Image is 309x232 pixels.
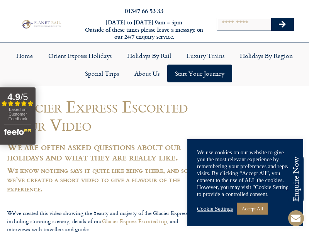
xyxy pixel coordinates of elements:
[237,203,268,215] a: Accept All
[84,19,204,41] h6: [DATE] to [DATE] 9am – 5pm Outside of these times please leave a message on our 24/7 enquiry serv...
[102,217,167,225] a: Glacier Express Escorted trip
[7,165,202,193] h4: We know nothing says it quite like being there, and so we’ve created a short video to give a flav...
[77,65,127,82] a: Special Trips
[197,205,233,212] a: Cookie Settings
[167,65,232,82] a: Start your Journey
[7,97,202,134] h1: Glacier Express Escorted Tour Video
[232,47,301,65] a: Holidays by Region
[197,149,294,198] div: We use cookies on our website to give you the most relevant experience by remembering your prefer...
[20,19,62,29] img: Planet Rail Train Holidays Logo
[271,18,294,31] button: Search
[119,47,179,65] a: Holidays by Rail
[127,65,167,82] a: About Us
[41,47,119,65] a: Orient Express Holidays
[8,47,41,65] a: Home
[179,47,232,65] a: Luxury Trains
[125,6,163,15] a: 01347 66 53 33
[4,47,305,82] nav: Menu
[7,141,202,162] h2: We are often asked questions about our holidays and what they are really like.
